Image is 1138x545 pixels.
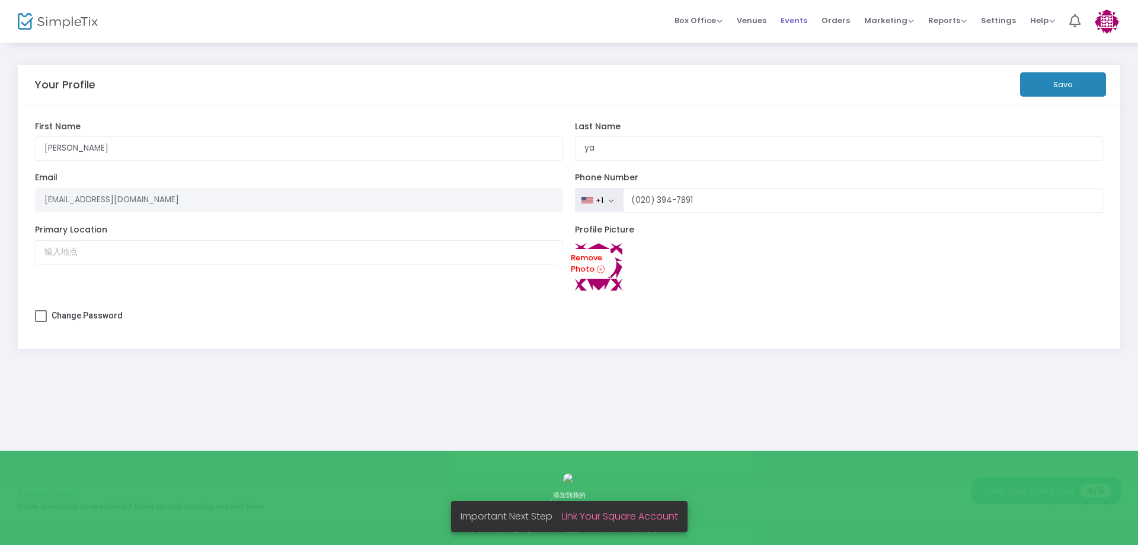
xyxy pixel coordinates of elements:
label: Phone Number [575,173,1104,183]
button: Save [1020,72,1106,97]
a: Link Your Square Account [562,509,678,523]
button: +1 [575,188,623,213]
span: Settings [981,5,1016,36]
span: Help [1030,15,1055,26]
span: Reports [928,15,967,26]
input: First Name [35,136,564,161]
label: Primary Location [35,225,564,235]
span: Change Password [52,311,123,320]
span: Important Next Step [461,509,562,523]
label: Last Name [575,122,1104,132]
input: Last Name [575,136,1104,161]
a: Remove Photo [557,249,616,279]
span: Venues [737,5,766,36]
span: Marketing [864,15,914,26]
span: Profile Picture [575,224,634,235]
h5: Your Profile [35,78,95,91]
div: +1 [596,196,603,205]
label: Email [35,173,564,183]
input: Phone Number [623,188,1104,213]
label: First Name [35,122,564,132]
input: 输入地点 [35,240,564,264]
span: Events [781,5,807,36]
img: 06c1e4575961b8cda8eedfff585c8bb4 [575,243,622,291]
span: Orders [821,5,850,36]
span: Box Office [675,15,723,26]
